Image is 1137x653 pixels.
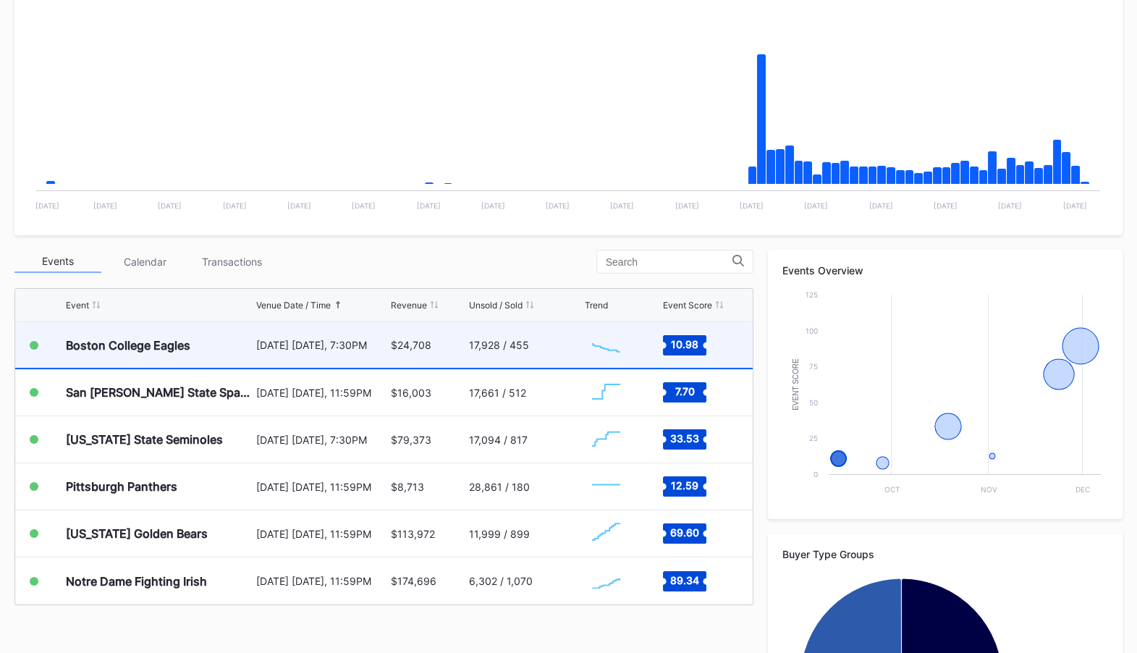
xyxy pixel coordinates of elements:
[782,264,1108,277] div: Events Overview
[610,201,634,210] text: [DATE]
[66,432,223,447] div: [US_STATE] State Seminoles
[469,481,530,493] div: 28,861 / 180
[809,362,818,371] text: 75
[66,526,208,541] div: [US_STATE] Golden Bears
[585,374,627,410] svg: Chart title
[606,256,732,268] input: Search
[809,398,818,407] text: 50
[469,528,530,540] div: 11,999 / 899
[29,4,1107,221] svg: Chart title
[671,337,698,350] text: 10.98
[256,528,387,540] div: [DATE] [DATE], 11:59PM
[256,300,331,311] div: Venue Date / Time
[66,479,177,494] div: Pittsburgh Panthers
[585,515,627,552] svg: Chart title
[256,434,387,446] div: [DATE] [DATE], 7:30PM
[391,300,427,311] div: Revenue
[670,432,699,445] text: 33.53
[14,250,101,273] div: Events
[585,563,627,599] svg: Chart title
[93,201,117,210] text: [DATE]
[663,300,712,311] div: Event Score
[585,300,608,311] div: Trend
[188,250,275,273] div: Transactions
[792,358,800,410] text: Event Score
[1062,201,1086,210] text: [DATE]
[585,421,627,458] svg: Chart title
[256,387,387,399] div: [DATE] [DATE], 11:59PM
[287,201,311,210] text: [DATE]
[884,485,899,494] text: Oct
[101,250,188,273] div: Calendar
[813,470,818,479] text: 0
[469,300,523,311] div: Unsold / Sold
[670,526,699,539] text: 69.60
[391,481,424,493] div: $8,713
[481,201,505,210] text: [DATE]
[352,201,376,210] text: [DATE]
[585,468,627,505] svg: Chart title
[469,575,533,587] div: 6,302 / 1,070
[980,485,997,494] text: Nov
[675,201,699,210] text: [DATE]
[740,201,764,210] text: [DATE]
[675,385,695,397] text: 7.70
[391,434,431,446] div: $79,373
[223,201,247,210] text: [DATE]
[585,327,627,363] svg: Chart title
[806,326,818,335] text: 100
[66,300,89,311] div: Event
[782,548,1108,560] div: Buyer Type Groups
[158,201,182,210] text: [DATE]
[35,201,59,210] text: [DATE]
[934,201,958,210] text: [DATE]
[417,201,441,210] text: [DATE]
[391,339,431,351] div: $24,708
[66,338,190,353] div: Boston College Eagles
[256,481,387,493] div: [DATE] [DATE], 11:59PM
[391,528,435,540] div: $113,972
[1075,485,1090,494] text: Dec
[256,339,387,351] div: [DATE] [DATE], 7:30PM
[469,387,526,399] div: 17,661 / 512
[782,287,1108,505] svg: Chart title
[391,387,431,399] div: $16,003
[869,201,893,210] text: [DATE]
[66,574,207,589] div: Notre Dame Fighting Irish
[998,201,1022,210] text: [DATE]
[546,201,570,210] text: [DATE]
[670,573,699,586] text: 89.34
[806,290,818,299] text: 125
[256,575,387,587] div: [DATE] [DATE], 11:59PM
[469,339,529,351] div: 17,928 / 455
[469,434,528,446] div: 17,094 / 817
[671,479,698,492] text: 12.59
[804,201,828,210] text: [DATE]
[66,385,253,400] div: San [PERSON_NAME] State Spartans
[809,434,818,442] text: 25
[391,575,436,587] div: $174,696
